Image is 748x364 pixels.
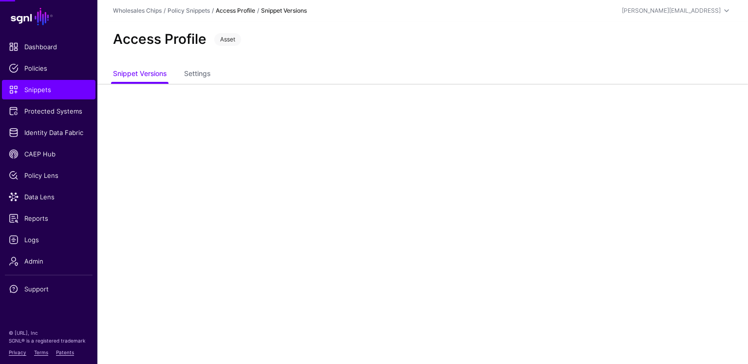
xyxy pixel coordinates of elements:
[2,166,95,185] a: Policy Lens
[9,284,89,294] span: Support
[9,128,89,137] span: Identity Data Fabric
[2,251,95,271] a: Admin
[2,101,95,121] a: Protected Systems
[2,144,95,164] a: CAEP Hub
[2,230,95,249] a: Logs
[9,213,89,223] span: Reports
[2,37,95,57] a: Dashboard
[2,187,95,207] a: Data Lens
[2,80,95,99] a: Snippets
[2,209,95,228] a: Reports
[9,171,89,180] span: Policy Lens
[9,42,89,52] span: Dashboard
[9,235,89,245] span: Logs
[2,123,95,142] a: Identity Data Fabric
[34,349,48,355] a: Terms
[9,63,89,73] span: Policies
[9,329,89,337] p: © [URL], Inc
[9,85,89,95] span: Snippets
[9,349,26,355] a: Privacy
[6,6,92,27] a: SGNL
[56,349,74,355] a: Patents
[9,192,89,202] span: Data Lens
[2,58,95,78] a: Policies
[9,149,89,159] span: CAEP Hub
[9,256,89,266] span: Admin
[9,106,89,116] span: Protected Systems
[9,337,89,345] p: SGNL® is a registered trademark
